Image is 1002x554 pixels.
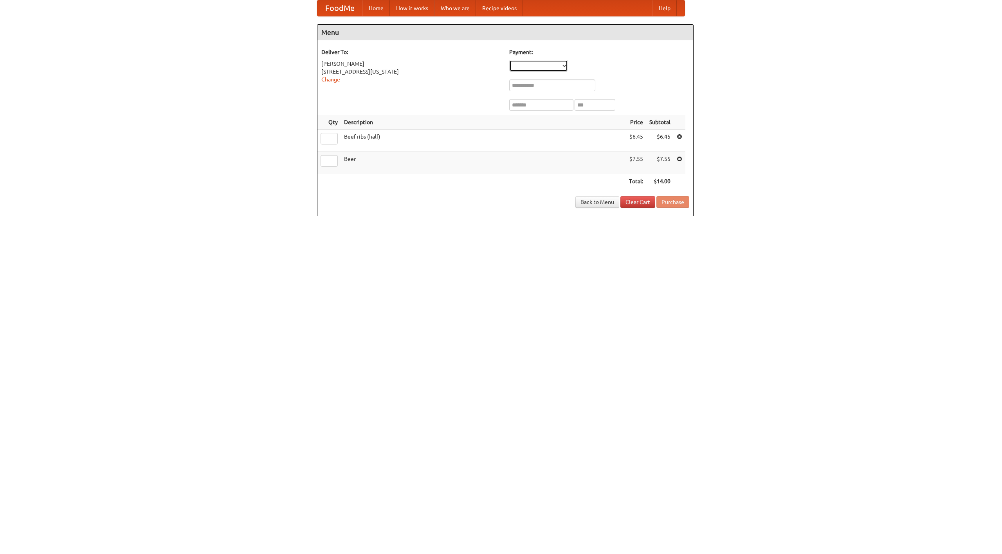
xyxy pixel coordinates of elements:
[646,115,674,130] th: Subtotal
[390,0,434,16] a: How it works
[317,25,693,40] h4: Menu
[341,152,626,174] td: Beer
[575,196,619,208] a: Back to Menu
[321,68,501,76] div: [STREET_ADDRESS][US_STATE]
[646,152,674,174] td: $7.55
[646,130,674,152] td: $6.45
[341,115,626,130] th: Description
[317,115,341,130] th: Qty
[652,0,677,16] a: Help
[476,0,523,16] a: Recipe videos
[434,0,476,16] a: Who we are
[626,115,646,130] th: Price
[321,48,501,56] h5: Deliver To:
[656,196,689,208] button: Purchase
[626,152,646,174] td: $7.55
[626,130,646,152] td: $6.45
[341,130,626,152] td: Beef ribs (half)
[620,196,655,208] a: Clear Cart
[321,60,501,68] div: [PERSON_NAME]
[626,174,646,189] th: Total:
[362,0,390,16] a: Home
[321,76,340,83] a: Change
[646,174,674,189] th: $14.00
[317,0,362,16] a: FoodMe
[509,48,689,56] h5: Payment:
